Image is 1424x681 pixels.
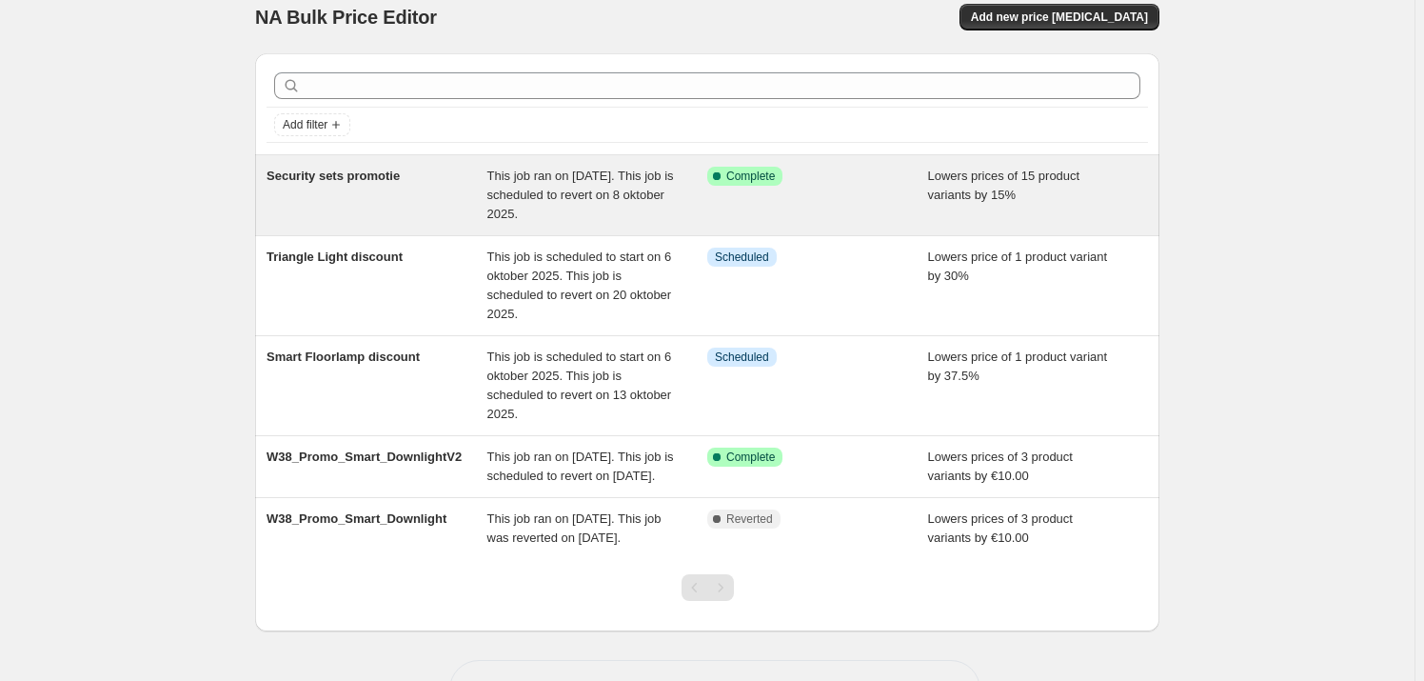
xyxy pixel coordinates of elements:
[715,250,769,265] span: Scheduled
[682,574,734,601] nav: Pagination
[928,450,1073,483] span: Lowers prices of 3 product variants by €10.00
[726,511,773,527] span: Reverted
[255,7,437,28] span: NA Bulk Price Editor
[715,350,769,365] span: Scheduled
[959,4,1159,30] button: Add new price [MEDICAL_DATA]
[928,511,1073,545] span: Lowers prices of 3 product variants by €10.00
[726,450,775,465] span: Complete
[726,169,775,184] span: Complete
[487,450,674,483] span: This job ran on [DATE]. This job is scheduled to revert on [DATE].
[928,350,1108,383] span: Lowers price of 1 product variant by 37.5%
[487,350,672,421] span: This job is scheduled to start on 6 oktober 2025. This job is scheduled to revert on 13 oktober 2...
[487,250,672,321] span: This job is scheduled to start on 6 oktober 2025. This job is scheduled to revert on 20 oktober 2...
[487,169,674,221] span: This job ran on [DATE]. This job is scheduled to revert on 8 oktober 2025.
[928,169,1080,202] span: Lowers prices of 15 product variants by 15%
[928,250,1108,283] span: Lowers price of 1 product variant by 30%
[283,117,327,132] span: Add filter
[267,511,446,526] span: W38_Promo_Smart_Downlight
[267,350,420,364] span: Smart Floorlamp discount
[267,450,462,464] span: W38_Promo_Smart_DownlightV2
[267,169,400,183] span: Security sets promotie
[487,511,662,545] span: This job ran on [DATE]. This job was reverted on [DATE].
[267,250,403,264] span: Triangle Light discount
[971,10,1148,25] span: Add new price [MEDICAL_DATA]
[274,113,350,136] button: Add filter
